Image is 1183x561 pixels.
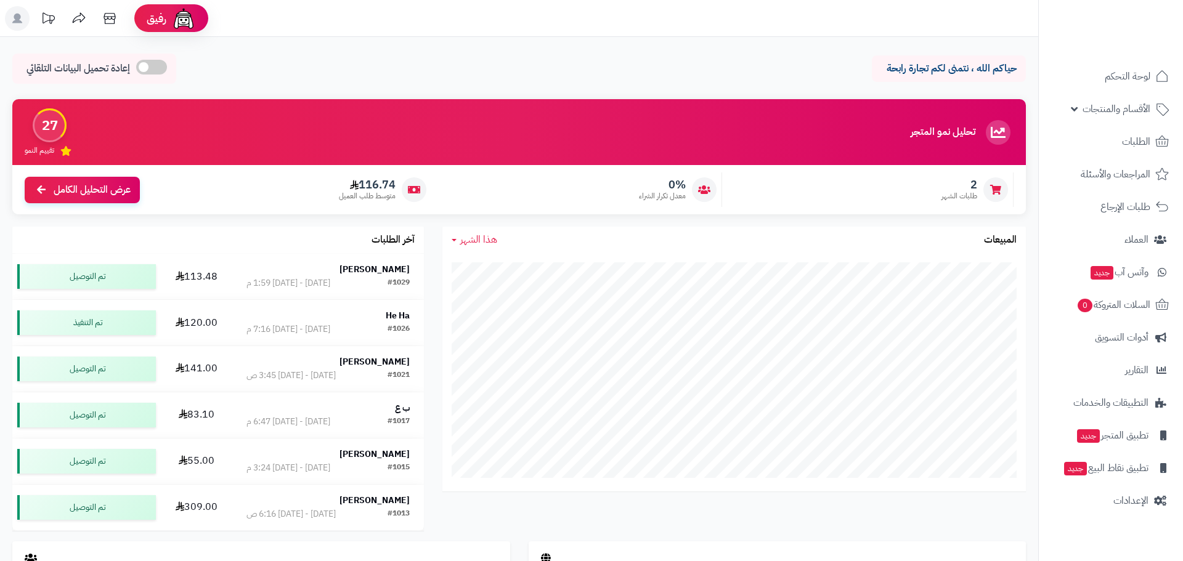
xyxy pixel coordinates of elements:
img: ai-face.png [171,6,196,31]
div: #1015 [388,462,410,474]
span: جديد [1064,462,1087,475]
strong: [PERSON_NAME] [339,448,410,461]
span: معدل تكرار الشراء [639,191,686,201]
span: التقارير [1125,361,1148,379]
a: تطبيق المتجرجديد [1046,421,1176,450]
span: وآتس آب [1089,264,1148,281]
span: أدوات التسويق [1095,329,1148,346]
span: طلبات الشهر [941,191,977,201]
span: 116.74 [339,178,396,192]
a: العملاء [1046,225,1176,254]
div: تم التوصيل [17,264,156,289]
div: [DATE] - [DATE] 6:47 م [246,416,330,428]
span: التطبيقات والخدمات [1073,394,1148,411]
a: هذا الشهر [452,233,497,247]
a: الطلبات [1046,127,1176,156]
div: تم التوصيل [17,495,156,520]
div: تم التوصيل [17,357,156,381]
span: الإعدادات [1113,492,1148,509]
div: [DATE] - [DATE] 3:24 م [246,462,330,474]
a: السلات المتروكة0 [1046,290,1176,320]
a: لوحة التحكم [1046,62,1176,91]
a: المراجعات والأسئلة [1046,159,1176,189]
td: 141.00 [161,346,232,392]
div: #1026 [388,323,410,336]
span: إعادة تحميل البيانات التلقائي [26,62,130,76]
span: جديد [1091,266,1113,280]
span: 2 [941,178,977,192]
span: السلات المتروكة [1076,296,1150,313]
a: التطبيقات والخدمات [1046,388,1176,418]
td: 83.10 [161,392,232,438]
td: 113.48 [161,254,232,299]
span: هذا الشهر [460,232,497,247]
span: 0 [1078,299,1092,312]
a: عرض التحليل الكامل [25,177,140,203]
span: العملاء [1124,231,1148,248]
h3: تحليل نمو المتجر [911,127,975,138]
span: المراجعات والأسئلة [1081,166,1150,183]
p: حياكم الله ، نتمنى لكم تجارة رابحة [881,62,1017,76]
div: #1017 [388,416,410,428]
span: الأقسام والمنتجات [1083,100,1150,118]
strong: He Ha [386,309,410,322]
td: 55.00 [161,438,232,484]
a: تطبيق نقاط البيعجديد [1046,453,1176,483]
img: logo-2.png [1099,30,1171,56]
h3: آخر الطلبات [372,235,415,246]
div: [DATE] - [DATE] 7:16 م [246,323,330,336]
span: تطبيق المتجر [1076,427,1148,444]
span: الطلبات [1122,133,1150,150]
a: التقارير [1046,355,1176,385]
span: 0% [639,178,686,192]
a: الإعدادات [1046,486,1176,515]
span: رفيق [147,11,166,26]
a: أدوات التسويق [1046,323,1176,352]
strong: ب ع [395,402,410,414]
span: جديد [1077,429,1100,443]
div: [DATE] - [DATE] 3:45 ص [246,369,336,382]
div: تم التوصيل [17,449,156,474]
span: عرض التحليل الكامل [54,183,131,197]
td: 309.00 [161,485,232,530]
strong: [PERSON_NAME] [339,355,410,368]
a: وآتس آبجديد [1046,257,1176,287]
a: طلبات الإرجاع [1046,192,1176,222]
span: تطبيق نقاط البيع [1063,459,1148,477]
a: تحديثات المنصة [33,6,63,34]
div: #1029 [388,277,410,289]
div: تم التنفيذ [17,310,156,335]
h3: المبيعات [984,235,1017,246]
div: تم التوصيل [17,403,156,427]
td: 120.00 [161,300,232,345]
span: طلبات الإرجاع [1100,198,1150,216]
strong: [PERSON_NAME] [339,263,410,276]
div: [DATE] - [DATE] 6:16 ص [246,508,336,520]
span: متوسط طلب العميل [339,191,396,201]
div: #1013 [388,508,410,520]
strong: [PERSON_NAME] [339,494,410,507]
div: [DATE] - [DATE] 1:59 م [246,277,330,289]
span: لوحة التحكم [1105,68,1150,85]
div: #1021 [388,369,410,382]
span: تقييم النمو [25,145,54,156]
